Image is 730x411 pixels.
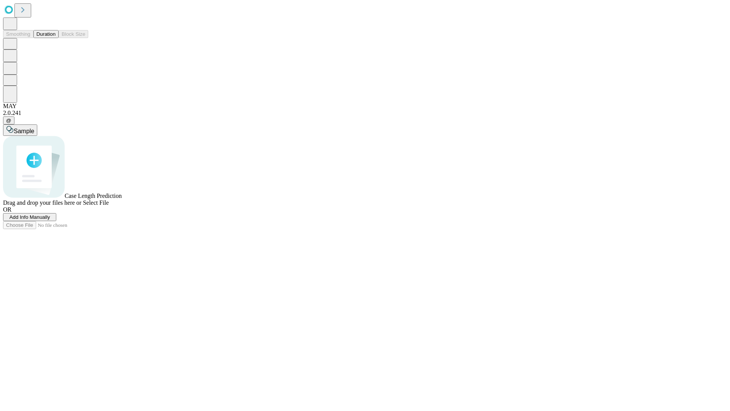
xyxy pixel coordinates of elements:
[3,124,37,136] button: Sample
[83,199,109,206] span: Select File
[59,30,88,38] button: Block Size
[65,193,122,199] span: Case Length Prediction
[3,30,33,38] button: Smoothing
[3,103,727,110] div: MAY
[3,213,56,221] button: Add Info Manually
[6,118,11,123] span: @
[3,116,14,124] button: @
[3,110,727,116] div: 2.0.241
[3,206,11,213] span: OR
[33,30,59,38] button: Duration
[10,214,50,220] span: Add Info Manually
[14,128,34,134] span: Sample
[3,199,81,206] span: Drag and drop your files here or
